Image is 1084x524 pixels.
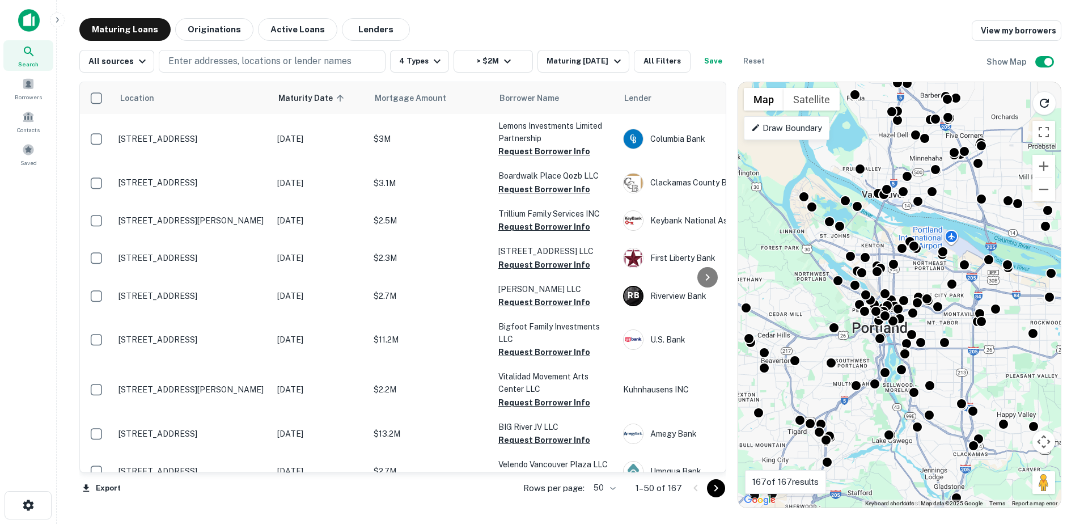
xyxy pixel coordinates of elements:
[636,481,682,495] p: 1–50 of 167
[118,384,266,395] p: [STREET_ADDRESS][PERSON_NAME]
[498,458,612,471] p: Velendo Vancouver Plaza LLC
[634,50,691,73] button: All Filters
[498,433,590,447] button: Request Borrower Info
[118,335,266,345] p: [STREET_ADDRESS]
[498,283,612,295] p: [PERSON_NAME] LLC
[623,329,793,350] div: U.s. Bank
[624,424,643,443] img: picture
[498,295,590,309] button: Request Borrower Info
[277,465,362,477] p: [DATE]
[498,396,590,409] button: Request Borrower Info
[277,383,362,396] p: [DATE]
[989,500,1005,506] a: Terms (opens in new tab)
[118,253,266,263] p: [STREET_ADDRESS]
[738,82,1061,508] div: 0 0
[3,106,53,137] a: Contacts
[617,82,799,114] th: Lender
[623,424,793,444] div: Amegy Bank
[175,18,253,41] button: Originations
[623,173,793,193] div: Clackamas County Bank
[374,333,487,346] p: $11.2M
[921,500,983,506] span: Map data ©2025 Google
[624,248,643,268] img: picture
[120,91,154,105] span: Location
[498,170,612,182] p: Boardwalk Place Qozb LLC
[3,40,53,71] a: Search
[623,383,793,396] p: Kuhnhausens INC
[707,479,725,497] button: Go to next page
[523,481,585,495] p: Rows per page:
[493,82,617,114] th: Borrower Name
[18,60,39,69] span: Search
[589,480,617,496] div: 50
[623,210,793,231] div: Keybank National Association
[624,174,643,193] img: picture
[628,290,639,302] p: R B
[277,252,362,264] p: [DATE]
[20,158,37,167] span: Saved
[374,177,487,189] p: $3.1M
[624,129,643,149] img: picture
[498,220,590,234] button: Request Borrower Info
[374,290,487,302] p: $2.7M
[972,20,1061,41] a: View my borrowers
[277,214,362,227] p: [DATE]
[278,91,348,105] span: Maturity Date
[1032,178,1055,201] button: Zoom out
[498,208,612,220] p: Trillium Family Services INC
[1032,121,1055,143] button: Toggle fullscreen view
[118,134,266,144] p: [STREET_ADDRESS]
[118,291,266,301] p: [STREET_ADDRESS]
[741,493,778,508] a: Open this area in Google Maps (opens a new window)
[1027,433,1084,488] iframe: Chat Widget
[498,245,612,257] p: [STREET_ADDRESS] LLC
[865,500,914,508] button: Keyboard shortcuts
[17,125,40,134] span: Contacts
[1032,430,1055,453] button: Map camera controls
[784,88,840,111] button: Show satellite imagery
[1032,91,1056,115] button: Reload search area
[498,345,590,359] button: Request Borrower Info
[3,73,53,104] a: Borrowers
[695,50,731,73] button: Save your search to get updates of matches that match your search criteria.
[624,462,643,481] img: picture
[537,50,629,73] button: Maturing [DATE]
[498,258,590,272] button: Request Borrower Info
[498,370,612,395] p: Vitalidad Movement Arts Center LLC
[79,18,171,41] button: Maturing Loans
[1032,155,1055,178] button: Zoom in
[168,54,352,68] p: Enter addresses, locations or lender names
[624,330,643,349] img: picture
[499,91,559,105] span: Borrower Name
[547,54,624,68] div: Maturing [DATE]
[498,421,612,433] p: BIG River JV LLC
[498,120,612,145] p: Lemons Investments Limited Partnership
[258,18,337,41] button: Active Loans
[3,139,53,170] a: Saved
[368,82,493,114] th: Mortgage Amount
[1012,500,1057,506] a: Report a map error
[277,333,362,346] p: [DATE]
[624,91,651,105] span: Lender
[454,50,533,73] button: > $2M
[113,82,272,114] th: Location
[374,428,487,440] p: $13.2M
[88,54,149,68] div: All sources
[277,290,362,302] p: [DATE]
[751,121,822,135] p: Draw Boundary
[986,56,1028,68] h6: Show Map
[118,466,266,476] p: [STREET_ADDRESS]
[118,215,266,226] p: [STREET_ADDRESS][PERSON_NAME]
[374,383,487,396] p: $2.2M
[159,50,386,73] button: Enter addresses, locations or lender names
[342,18,410,41] button: Lenders
[272,82,368,114] th: Maturity Date
[498,145,590,158] button: Request Borrower Info
[744,88,784,111] button: Show street map
[79,480,124,497] button: Export
[118,429,266,439] p: [STREET_ADDRESS]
